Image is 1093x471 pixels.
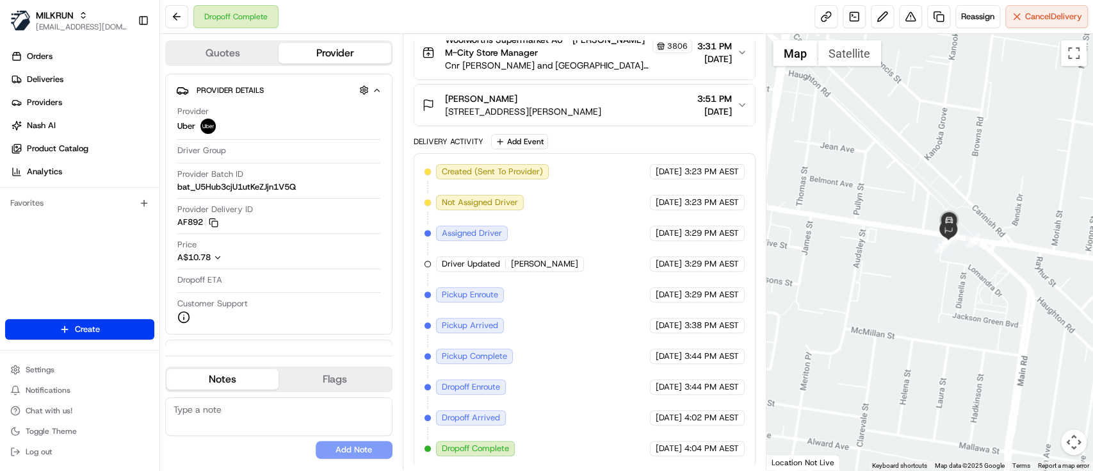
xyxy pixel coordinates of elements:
button: Chat with us! [5,402,154,420]
button: Keyboard shortcuts [872,461,927,470]
span: Dropoff ETA [177,274,222,286]
button: Woolworths Supermarket AU - [PERSON_NAME] M-City Store Manager3806Cnr [PERSON_NAME] and [GEOGRAPH... [414,26,755,79]
button: Notes [166,369,279,390]
button: Show satellite imagery [818,40,881,66]
a: Report a map error [1038,462,1089,469]
button: A$10.78 [177,252,290,263]
span: 3:31 PM [697,40,732,53]
span: 3:38 PM AEST [684,320,739,331]
div: 17 [942,229,956,244]
span: [DATE] [656,166,682,178]
span: Cancel Delivery [1025,11,1082,22]
span: 3:29 PM AEST [684,258,739,270]
div: 14 [966,233,980,247]
span: Dropoff Complete [442,443,509,454]
span: Not Assigned Driver [442,197,518,208]
span: 3:44 PM AEST [684,381,739,393]
span: [DATE] [697,105,732,118]
span: Toggle Theme [26,426,77,436]
span: Chat with us! [26,406,72,416]
a: Nash AI [5,115,159,136]
span: Assigned Driver [442,227,502,239]
a: Providers [5,92,159,113]
span: Pickup Enroute [442,289,498,301]
button: Notifications [5,381,154,399]
button: [PERSON_NAME][STREET_ADDRESS][PERSON_NAME]3:51 PM[DATE] [414,85,755,126]
img: Google [770,454,812,470]
span: 4:04 PM AEST [684,443,739,454]
button: Quotes [166,43,279,63]
span: [PERSON_NAME] [511,258,578,270]
button: AF892 [177,217,218,228]
button: Toggle fullscreen view [1061,40,1087,66]
span: 3:29 PM AEST [684,289,739,301]
span: bat_U5Hub3cjU1utKeZJjn1V5Q [177,181,296,193]
span: Log out [26,447,52,457]
span: 3:44 PM AEST [684,351,739,362]
button: Map camera controls [1061,429,1087,455]
span: Driver Updated [442,258,500,270]
span: Providers [27,97,62,108]
button: MILKRUN [36,9,74,22]
span: Settings [26,365,54,375]
span: Map data ©2025 Google [935,462,1005,469]
span: [STREET_ADDRESS][PERSON_NAME] [445,105,601,118]
button: Reassign [955,5,1000,28]
a: Product Catalog [5,138,159,159]
span: Uber [177,120,195,132]
span: Pickup Arrived [442,320,498,331]
span: Price [177,239,197,251]
div: Favorites [5,193,154,213]
span: [DATE] [656,227,682,239]
button: Add Event [491,134,548,149]
button: [EMAIL_ADDRESS][DOMAIN_NAME] [36,22,127,32]
button: Create [5,319,154,340]
button: CancelDelivery [1005,5,1088,28]
span: Provider Batch ID [177,169,243,180]
span: Orders [27,51,53,62]
span: Dropoff Arrived [442,412,500,424]
button: Provider Details [176,79,382,101]
span: [DATE] [656,320,682,331]
span: Pickup Complete [442,351,507,362]
span: Provider [177,106,209,117]
span: 4:02 PM AEST [684,412,739,424]
span: 3:23 PM AEST [684,197,739,208]
span: Analytics [27,166,62,178]
span: Notifications [26,385,70,395]
div: Location Not Live [766,454,840,470]
a: Open this area in Google Maps (opens a new window) [770,454,812,470]
span: 3806 [667,41,688,51]
span: [DATE] [656,197,682,208]
span: [DATE] [656,412,682,424]
button: Log out [5,443,154,461]
span: Provider Delivery ID [177,204,253,215]
span: 3:29 PM AEST [684,227,739,239]
button: Flags [279,369,391,390]
span: 3:23 PM AEST [684,166,739,178]
button: Toggle Theme [5,422,154,440]
button: Settings [5,361,154,379]
span: Created (Sent To Provider) [442,166,543,178]
span: Nash AI [27,120,56,131]
span: [DATE] [656,381,682,393]
div: 16 [945,230,959,244]
button: Show street map [773,40,818,66]
span: Reassign [961,11,994,22]
a: Terms [1012,462,1030,469]
span: Driver Group [177,145,226,156]
span: [DATE] [697,53,732,65]
span: Cnr [PERSON_NAME] and [GEOGRAPHIC_DATA][PERSON_NAME][PERSON_NAME], AU [445,59,692,72]
span: A$10.78 [177,252,211,263]
img: uber-new-logo.jpeg [200,119,216,134]
span: [DATE] [656,443,682,454]
div: Delivery Activity [414,136,483,147]
span: Deliveries [27,74,63,85]
span: 3:51 PM [697,92,732,105]
span: Woolworths Supermarket AU - [PERSON_NAME] M-City Store Manager [445,33,650,59]
a: Orders [5,46,159,67]
span: Provider Details [197,85,264,95]
img: MILKRUN [10,10,31,31]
